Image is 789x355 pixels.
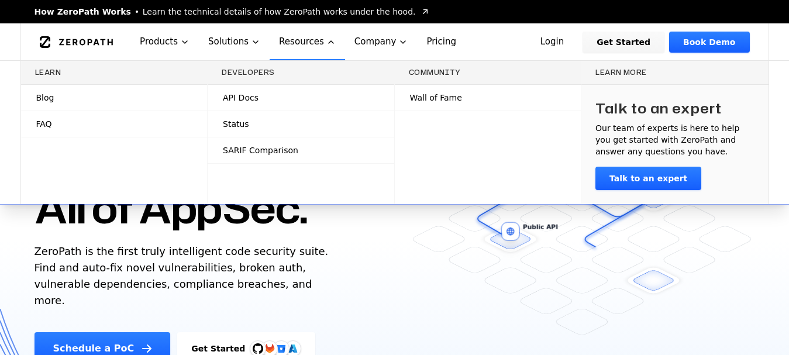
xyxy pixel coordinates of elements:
h3: Talk to an expert [595,99,722,118]
a: Book Demo [669,32,749,53]
a: Talk to an expert [595,167,701,190]
button: Products [130,23,199,60]
span: SARIF Comparison [223,144,298,156]
a: SARIF Comparison [208,137,394,163]
p: ZeroPath is the first truly intelligent code security suite. Find and auto-fix novel vulnerabilit... [35,243,334,309]
span: FAQ [36,118,52,130]
a: Status [208,111,394,137]
svg: Bitbucket [275,342,288,355]
a: Blog [21,85,208,111]
h1: One AI. All of AppSec. [35,129,308,234]
a: FAQ [21,111,208,137]
span: Learn the technical details of how ZeroPath works under the hood. [143,6,416,18]
h3: Community [409,68,567,77]
nav: Global [20,23,769,60]
a: Wall of Fame [395,85,581,111]
a: Pricing [417,23,466,60]
a: API Docs [208,85,394,111]
h3: Learn [35,68,194,77]
a: Login [526,32,578,53]
img: GitHub [253,343,263,354]
button: Company [345,23,418,60]
button: Solutions [199,23,270,60]
span: Blog [36,92,54,104]
a: How ZeroPath WorksLearn the technical details of how ZeroPath works under the hood. [35,6,430,18]
h3: Developers [222,68,380,77]
img: Azure [288,344,298,353]
span: Wall of Fame [410,92,462,104]
span: API Docs [223,92,259,104]
span: Status [223,118,249,130]
span: How ZeroPath Works [35,6,131,18]
a: Get Started [583,32,664,53]
h3: Learn more [595,68,754,77]
button: Resources [270,23,345,60]
p: Our team of experts is here to help you get started with ZeroPath and answer any questions you have. [595,122,754,157]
